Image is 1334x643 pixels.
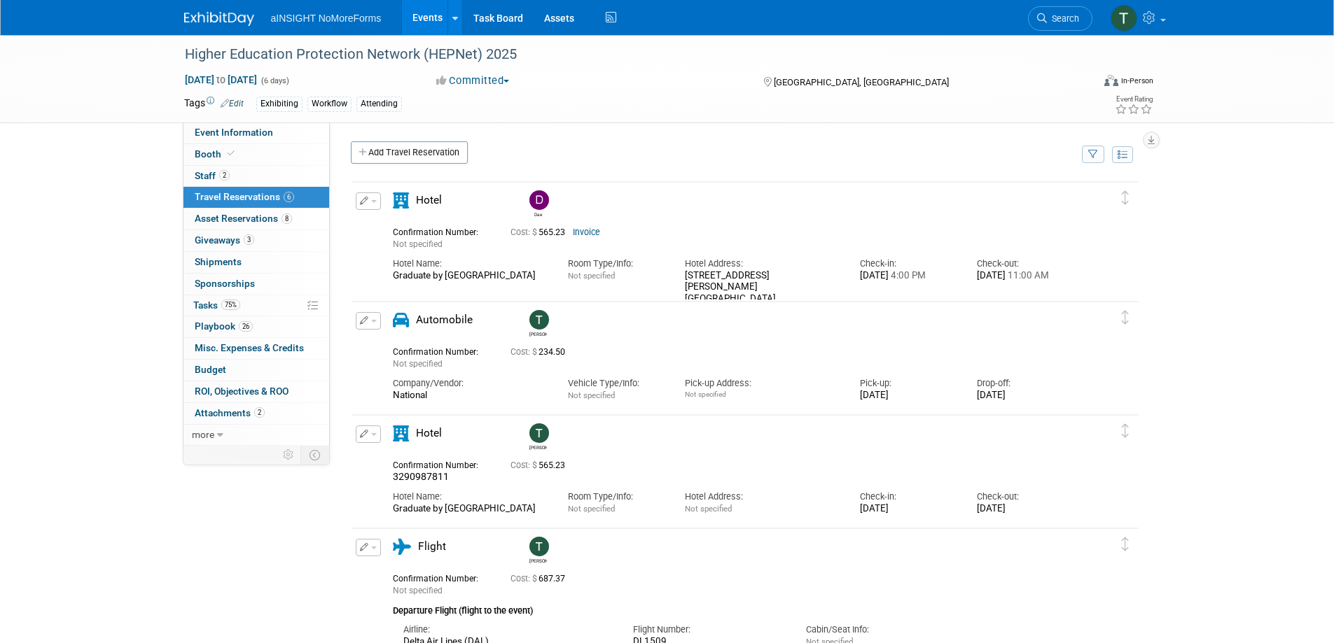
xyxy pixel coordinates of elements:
[685,490,839,503] div: Hotel Address:
[277,446,301,464] td: Personalize Event Tab Strip
[418,540,446,553] span: Flight
[573,227,600,237] a: Invoice
[416,313,473,326] span: Automobile
[977,377,1073,390] div: Drop-off:
[282,213,292,224] span: 8
[977,490,1073,503] div: Check-out:
[183,381,329,402] a: ROI, Objectives & ROO
[184,12,254,26] img: ExhibitDay
[393,343,489,358] div: Confirmation Number:
[568,390,615,400] span: Not specified
[393,192,409,209] i: Hotel
[860,503,956,515] div: [DATE]
[192,429,214,440] span: more
[195,320,253,332] span: Playbook
[1115,96,1153,103] div: Event Rating
[195,234,254,246] span: Giveaways
[510,574,539,584] span: Cost: $
[1104,75,1118,86] img: Format-Inperson.png
[195,127,273,138] span: Event Information
[183,144,329,165] a: Booth
[1010,73,1154,94] div: Event Format
[393,570,489,584] div: Confirmation Number:
[1006,270,1049,281] span: 11:00 AM
[183,187,329,208] a: Travel Reservations6
[393,312,409,328] i: Automobile
[393,257,547,270] div: Hotel Name:
[529,190,549,210] img: Dae Kim
[221,99,244,108] a: Edit
[568,490,664,503] div: Room Type/Info:
[860,270,956,282] div: [DATE]
[416,194,442,206] span: Hotel
[254,407,265,418] span: 2
[403,623,613,636] div: Airline:
[184,96,244,112] td: Tags
[1088,150,1098,160] i: Filter by Traveler
[1028,6,1092,31] a: Search
[393,539,411,555] i: Flight
[393,359,443,369] span: Not specified
[977,390,1073,402] div: [DATE]
[393,390,547,402] div: National
[228,150,235,157] i: Booth reservation complete
[1111,5,1137,31] img: Teresa Papanicolaou
[529,443,547,451] div: Teresa Papanicolaou
[1120,76,1153,86] div: In-Person
[195,386,289,397] span: ROI, Objectives & ROO
[685,377,839,390] div: Pick-up Address:
[193,299,240,311] span: Tasks
[393,425,409,441] i: Hotel
[529,423,549,443] img: Teresa Papanicolaou
[393,490,547,503] div: Hotel Name:
[860,490,956,503] div: Check-in:
[510,227,539,237] span: Cost: $
[393,377,547,390] div: Company/Vendor:
[977,257,1073,270] div: Check-out:
[510,460,539,470] span: Cost: $
[183,230,329,251] a: Giveaways3
[183,209,329,229] a: Asset Reservations8
[633,623,785,636] div: Flight Number:
[510,227,571,237] span: 565.23
[977,503,1073,515] div: [DATE]
[568,504,615,514] span: Not specified
[806,623,958,636] div: Cabin/Seat Info:
[529,310,549,330] img: Teresa Papanicolaou
[195,170,230,181] span: Staff
[393,270,547,282] div: Graduate by [GEOGRAPHIC_DATA]
[860,257,956,270] div: Check-in:
[774,77,949,87] span: [GEOGRAPHIC_DATA], [GEOGRAPHIC_DATA]
[1122,191,1129,205] i: Click and drag to move item
[526,190,550,218] div: Dae Kim
[393,597,1074,618] div: Departure Flight (flight to the event)
[510,347,539,357] span: Cost: $
[195,213,292,224] span: Asset Reservations
[510,460,571,470] span: 565.23
[685,504,732,514] span: Not specified
[183,295,329,316] a: Tasks75%
[183,316,329,337] a: Playbook26
[195,364,226,375] span: Budget
[271,13,382,24] span: aINSIGHT NoMoreForms
[1122,311,1129,325] i: Click and drag to move item
[195,191,294,202] span: Travel Reservations
[183,122,329,143] a: Event Information
[221,299,240,310] span: 75%
[529,556,547,564] div: Teresa Papanicolaou
[860,390,956,402] div: [DATE]
[393,223,489,238] div: Confirmation Number:
[183,274,329,295] a: Sponsorships
[889,270,926,281] span: 4:00 PM
[526,310,550,337] div: Teresa Papanicolaou
[393,586,443,595] span: Not specified
[307,97,352,111] div: Workflow
[568,377,664,390] div: Vehicle Type/Info:
[510,574,571,584] span: 687.37
[195,148,237,160] span: Booth
[184,73,258,86] span: [DATE] [DATE]
[393,503,547,515] div: Graduate by [GEOGRAPHIC_DATA]
[416,427,442,439] span: Hotel
[529,330,547,337] div: Teresa Papanicolaou
[180,42,1071,67] div: Higher Education Protection Network (HEPNet) 2025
